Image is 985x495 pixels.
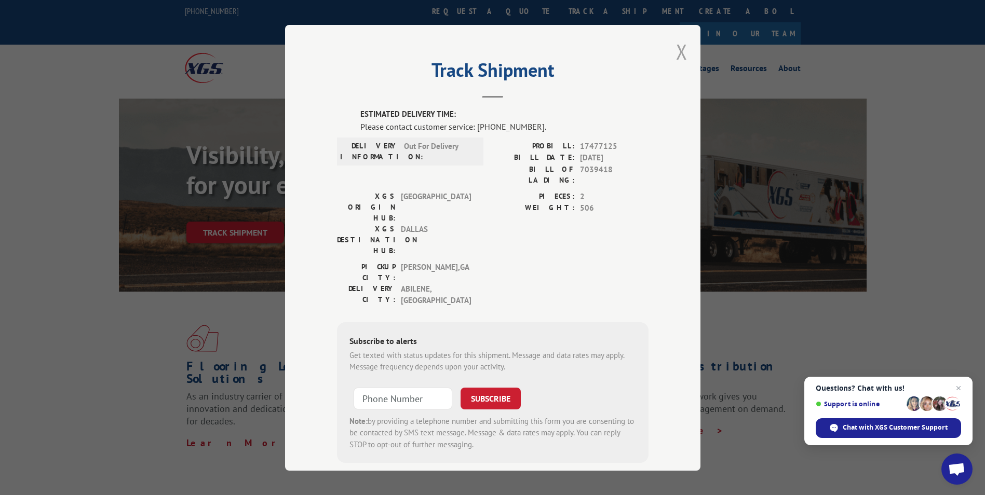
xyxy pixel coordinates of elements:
span: Out For Delivery [404,140,474,162]
label: DELIVERY CITY: [337,283,396,306]
div: Please contact customer service: [PHONE_NUMBER]. [360,120,649,132]
span: DALLAS [401,223,471,256]
span: Questions? Chat with us! [816,384,961,392]
label: XGS ORIGIN HUB: [337,190,396,223]
span: 17477125 [580,140,649,152]
label: BILL DATE: [493,152,575,164]
span: Chat with XGS Customer Support [843,423,948,432]
label: PIECES: [493,190,575,202]
span: [DATE] [580,152,649,164]
span: [GEOGRAPHIC_DATA] [401,190,471,223]
div: Chat with XGS Customer Support [816,418,961,438]
label: ESTIMATED DELIVERY TIME: [360,108,649,120]
label: PROBILL: [493,140,575,152]
strong: Note: [349,416,368,425]
input: Phone Number [354,387,452,409]
div: Get texted with status updates for this shipment. Message and data rates may apply. Message frequ... [349,349,636,373]
div: Subscribe to alerts [349,334,636,349]
label: XGS DESTINATION HUB: [337,223,396,256]
span: ABILENE , [GEOGRAPHIC_DATA] [401,283,471,306]
span: Close chat [952,382,965,394]
span: [PERSON_NAME] , GA [401,261,471,283]
button: SUBSCRIBE [461,387,521,409]
button: Close modal [676,38,687,65]
span: 2 [580,190,649,202]
div: by providing a telephone number and submitting this form you are consenting to be contacted by SM... [349,415,636,450]
span: 506 [580,202,649,214]
label: PICKUP CITY: [337,261,396,283]
div: Open chat [941,453,973,485]
label: DELIVERY INFORMATION: [340,140,399,162]
span: Support is online [816,400,903,408]
label: WEIGHT: [493,202,575,214]
span: 7039418 [580,163,649,185]
h2: Track Shipment [337,63,649,82]
label: BILL OF LADING: [493,163,575,185]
